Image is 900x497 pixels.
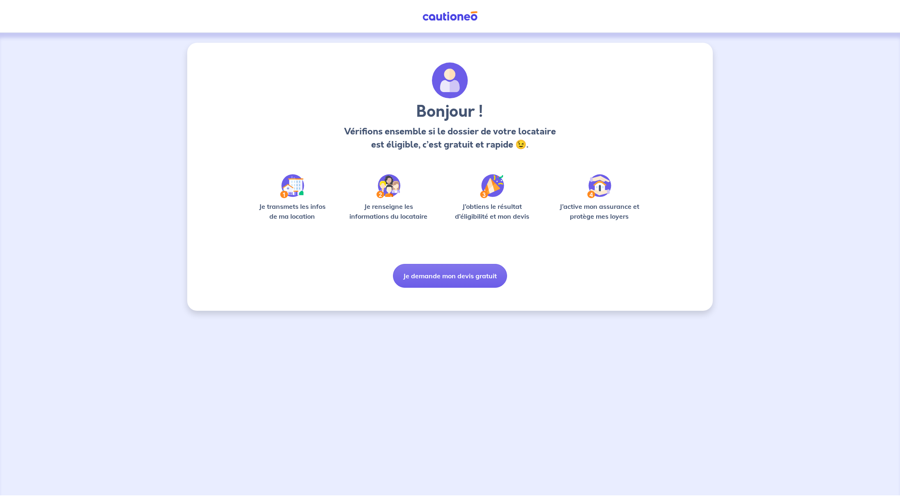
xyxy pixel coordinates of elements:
[551,201,647,221] p: J’active mon assurance et protège mes loyers
[446,201,539,221] p: J’obtiens le résultat d’éligibilité et mon devis
[253,201,331,221] p: Je transmets les infos de ma location
[419,11,481,21] img: Cautioneo
[587,174,611,198] img: /static/bfff1cf634d835d9112899e6a3df1a5d/Step-4.svg
[344,201,433,221] p: Je renseigne les informations du locataire
[280,174,304,198] img: /static/90a569abe86eec82015bcaae536bd8e6/Step-1.svg
[480,174,504,198] img: /static/f3e743aab9439237c3e2196e4328bba9/Step-3.svg
[432,62,468,99] img: archivate
[377,174,400,198] img: /static/c0a346edaed446bb123850d2d04ad552/Step-2.svg
[342,102,558,122] h3: Bonjour !
[342,125,558,151] p: Vérifions ensemble si le dossier de votre locataire est éligible, c’est gratuit et rapide 😉.
[393,264,507,288] button: Je demande mon devis gratuit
